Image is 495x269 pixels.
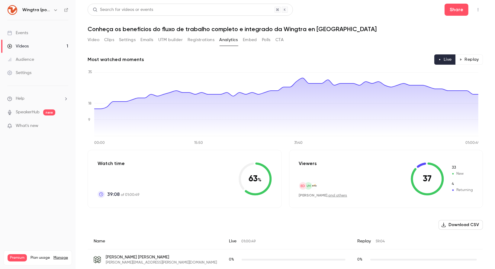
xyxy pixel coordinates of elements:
[106,254,217,260] span: [PERSON_NAME] [PERSON_NAME]
[229,258,234,261] span: 0 %
[8,5,17,15] img: Wingtra (português)
[107,191,139,198] p: of 01:00:49
[243,35,257,45] button: Embed
[88,25,483,33] h1: Conheça os benefícios do fluxo de trabalho completo e integrado da Wingtra en [GEOGRAPHIC_DATA]
[88,118,90,122] tspan: 9
[7,96,68,102] li: help-dropdown-opener
[8,254,27,261] span: Premium
[301,183,305,189] span: ED
[434,54,456,65] button: Live
[31,255,50,260] span: Plan usage
[104,35,114,45] button: Clips
[310,182,317,189] img: embratop.com.br
[94,256,101,263] img: modirumgespi.com
[140,35,153,45] button: Emails
[275,35,284,45] button: CTA
[451,187,473,193] span: Returning
[439,220,483,230] button: Download CSV
[445,4,468,16] button: Share
[88,233,223,249] div: Name
[194,141,203,145] tspan: 15:50
[158,35,183,45] button: UTM builder
[241,240,256,243] span: 01:00:49
[107,191,120,198] span: 39:08
[465,141,480,145] tspan: 01:00:49
[451,165,473,170] span: New
[88,70,92,74] tspan: 35
[352,233,483,249] div: Replay
[7,43,29,49] div: Videos
[358,257,367,262] span: Replay watch time
[451,171,473,177] span: New
[88,102,92,105] tspan: 18
[299,160,317,167] p: Viewers
[376,240,385,243] span: 59:04
[43,109,55,115] span: new
[88,56,144,63] h2: Most watched moments
[16,123,38,129] span: What's new
[294,141,303,145] tspan: 31:40
[229,257,239,262] span: Live watch time
[16,109,40,115] a: SpeakerHub
[119,35,136,45] button: Settings
[106,260,217,265] span: [PERSON_NAME][EMAIL_ADDRESS][PERSON_NAME][DOMAIN_NAME]
[22,7,51,13] h6: Wingtra (português)
[16,96,24,102] span: Help
[98,160,139,167] p: Watch time
[219,35,238,45] button: Analytics
[451,181,473,187] span: Returning
[53,255,68,260] a: Manage
[306,183,311,189] span: AM
[7,30,28,36] div: Events
[94,141,105,145] tspan: 00:00
[7,70,31,76] div: Settings
[299,193,328,197] span: [PERSON_NAME]
[329,194,347,197] a: and others
[88,35,99,45] button: Video
[358,258,363,261] span: 0 %
[93,7,153,13] div: Search for videos or events
[455,54,483,65] button: Replay
[473,5,483,15] button: Top Bar Actions
[188,35,214,45] button: Registrations
[223,233,352,249] div: Live
[7,57,34,63] div: Audience
[299,193,347,198] div: ,
[262,35,271,45] button: Polls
